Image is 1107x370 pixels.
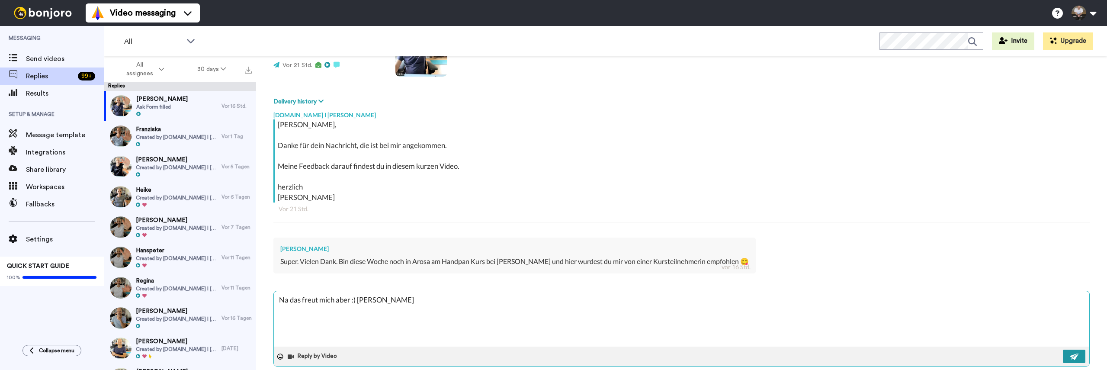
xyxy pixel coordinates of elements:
button: 30 days [181,61,243,77]
span: Created by [DOMAIN_NAME] I [PERSON_NAME] [136,346,218,353]
span: Results [26,88,104,99]
span: Created by [DOMAIN_NAME] I [PERSON_NAME] [136,164,218,171]
a: [PERSON_NAME]Ask Form filledVor 16 Std. [104,91,256,121]
span: Vor 21 Std. [282,62,312,68]
div: Vor 21 Std. [279,205,1085,213]
span: All assignees [122,61,157,78]
button: Collapse menu [22,345,81,356]
button: All assignees [106,57,181,81]
a: [PERSON_NAME]Created by [DOMAIN_NAME] I [PERSON_NAME][DATE] [104,333,256,364]
img: b3ccdda2-6e3f-4182-940f-0cac0c6ed0a5-thumb.jpg [110,186,132,208]
a: [PERSON_NAME]Created by [DOMAIN_NAME] I [PERSON_NAME]Vor 16 Tagen [104,303,256,333]
span: Settings [26,234,104,245]
img: 91fba64c-b1e7-4ede-a60b-25b48883b06a-thumb.jpg [110,125,132,147]
button: Upgrade [1043,32,1093,50]
img: bj-logo-header-white.svg [10,7,75,19]
a: [PERSON_NAME]Created by [DOMAIN_NAME] I [PERSON_NAME]Vor 5 Tagen [104,151,256,182]
img: vm-color.svg [91,6,105,20]
span: Integrations [26,147,104,158]
img: send-white.svg [1070,353,1079,360]
div: [PERSON_NAME], Danke für dein Nachricht, die ist bei mir angekommen. Meine Feedback darauf findes... [278,119,1088,203]
span: Created by [DOMAIN_NAME] I [PERSON_NAME] [136,134,218,141]
div: 99 + [78,72,95,80]
img: ca8cf08a-ecef-4b75-95ab-a67faff3b40f-thumb.jpg [110,307,132,329]
a: HeikeCreated by [DOMAIN_NAME] I [PERSON_NAME]Vor 6 Tagen [104,182,256,212]
div: [DATE] [221,345,252,352]
img: f23a7b84-ae2c-4e8c-bedb-3ed34c559863-thumb.jpg [110,277,132,299]
img: d3af25b6-40b5-437a-92eb-e49c6e07f307-thumb.jpg [110,338,132,359]
img: 361639eb-d069-41b0-b0b0-3f63f4845886-thumb.jpg [110,156,132,177]
span: Created by [DOMAIN_NAME] I [PERSON_NAME] [136,194,218,201]
span: Fallbacks [26,199,104,209]
div: Replies [104,82,256,91]
a: FranziskaCreated by [DOMAIN_NAME] I [PERSON_NAME]Vor 1 Tag [104,121,256,151]
span: Replies [26,71,74,81]
span: [PERSON_NAME] [136,95,188,103]
div: Vor 6 Tagen [221,193,252,200]
a: HanspeterCreated by [DOMAIN_NAME] I [PERSON_NAME]Vor 11 Tagen [104,242,256,273]
span: Video messaging [110,7,176,19]
div: [DOMAIN_NAME] I [PERSON_NAME] [273,106,1090,119]
a: [PERSON_NAME]Created by [DOMAIN_NAME] I [PERSON_NAME]Vor 7 Tagen [104,212,256,242]
div: Vor 1 Tag [221,133,252,140]
span: Regina [136,277,218,285]
span: [PERSON_NAME] [136,216,218,225]
img: 84251fd3-14c5-4535-ae2f-ddf0c72c7829-thumb.jpg [110,247,132,268]
span: Created by [DOMAIN_NAME] I [PERSON_NAME] [136,315,218,322]
span: Created by [DOMAIN_NAME] I [PERSON_NAME] [136,255,218,262]
span: Share library [26,164,104,175]
button: Invite [992,32,1034,50]
button: Delivery history [273,97,326,106]
div: Vor 16 Std. [221,103,252,109]
img: 53c7d34d-9126-4a5b-92b1-89dfd8ec7676-thumb.jpg [110,216,132,238]
span: Workspaces [26,182,104,192]
div: Super. Vielen Dank. Bin diese Woche noch in Arosa am Handpan Kurs bei [PERSON_NAME] und hier wurd... [280,257,749,267]
button: Export all results that match these filters now. [242,63,254,76]
div: vor 16 Std. [722,263,751,271]
span: Franziska [136,125,218,134]
span: [PERSON_NAME] [136,155,218,164]
div: Vor 7 Tagen [221,224,252,231]
div: Vor 16 Tagen [221,315,252,322]
span: Ask Form filled [136,103,188,110]
span: [PERSON_NAME] [136,307,218,315]
span: 100% [7,274,20,281]
span: Created by [DOMAIN_NAME] I [PERSON_NAME] [136,285,218,292]
div: Vor 11 Tagen [221,284,252,291]
textarea: Na das freut mich aber :) [PERSON_NAME] [274,291,1089,347]
span: All [124,36,182,47]
a: ReginaCreated by [DOMAIN_NAME] I [PERSON_NAME]Vor 11 Tagen [104,273,256,303]
div: Vor 5 Tagen [221,163,252,170]
span: Hanspeter [136,246,218,255]
span: QUICK START GUIDE [7,263,69,269]
span: Collapse menu [39,347,74,354]
button: Reply by Video [287,350,340,363]
div: [PERSON_NAME] [280,245,749,253]
span: Created by [DOMAIN_NAME] I [PERSON_NAME] [136,225,218,232]
img: export.svg [245,67,252,74]
img: d7f8c059-2aa7-4c57-8a5f-f8fdeccfb553-thumb.jpg [110,95,132,117]
span: Send videos [26,54,104,64]
div: Vor 11 Tagen [221,254,252,261]
span: Message template [26,130,104,140]
span: Heike [136,186,218,194]
span: [PERSON_NAME] [136,337,218,346]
